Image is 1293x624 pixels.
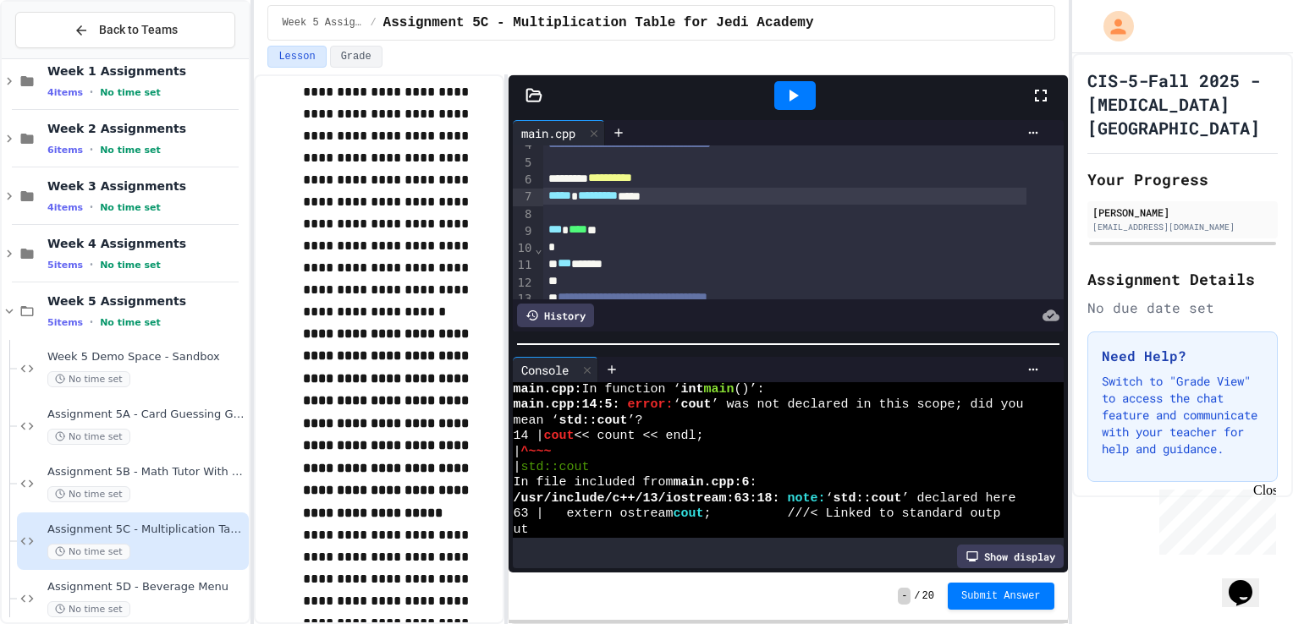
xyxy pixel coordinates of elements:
[957,545,1064,568] div: Show display
[543,429,574,444] span: cout
[1087,68,1278,140] h1: CIS-5-Fall 2025 - [MEDICAL_DATA][GEOGRAPHIC_DATA]
[513,155,534,172] div: 5
[47,601,130,617] span: No time set
[47,202,83,213] span: 4 items
[100,260,161,271] span: No time set
[90,315,93,329] span: •
[47,121,245,136] span: Week 2 Assignments
[575,429,704,444] span: << count << endl;
[47,544,130,560] span: No time set
[735,382,765,397] span: ()’:
[90,143,93,156] span: •
[47,371,130,387] span: No time set
[517,304,594,327] div: History
[961,589,1041,603] span: Submit Answer
[520,460,589,475] span: std::cout
[370,16,376,30] span: /
[47,465,245,479] span: Assignment 5B - Math Tutor With Loops and Switch
[513,291,534,309] div: 13
[513,475,673,490] span: In file included from
[674,506,704,522] span: cout
[513,223,534,241] div: 9
[513,397,619,413] span: main.cpp:14:5:
[90,200,93,214] span: •
[914,589,920,603] span: /
[100,202,161,213] span: No time set
[47,145,83,156] span: 6 items
[712,397,1024,413] span: ’ was not declared in this scope; did you
[513,124,584,142] div: main.cpp
[282,16,363,30] span: Week 5 Assignments
[513,506,673,522] span: 63 | extern ostream
[1087,298,1278,318] div: No due date set
[513,413,558,429] span: mean ‘
[513,445,520,460] span: |
[788,491,826,506] span: note:
[513,137,534,155] div: 4
[513,523,528,538] span: ut
[674,397,681,413] span: ‘
[581,382,680,397] span: In function ‘
[513,257,534,275] div: 11
[267,46,326,68] button: Lesson
[100,317,161,328] span: No time set
[1102,373,1263,457] p: Switch to "Grade View" to access the chat feature and communicate with your teacher for help and ...
[99,21,178,39] span: Back to Teams
[47,580,245,594] span: Assignment 5D - Beverage Menu
[1102,346,1263,366] h3: Need Help?
[558,413,627,429] span: std::cout
[513,172,534,189] div: 6
[47,63,245,79] span: Week 1 Assignments
[47,429,130,445] span: No time set
[513,357,598,382] div: Console
[513,361,577,379] div: Console
[100,87,161,98] span: No time set
[1086,7,1138,46] div: My Account
[47,523,245,537] span: Assignment 5C - Multiplication Table for Jedi Academy
[826,491,834,506] span: ‘
[330,46,382,68] button: Grade
[90,258,93,271] span: •
[681,382,704,397] span: int
[47,350,245,364] span: Week 5 Demo Space - Sandbox
[513,382,581,397] span: main.cpp:
[47,293,245,309] span: Week 5 Assignments
[902,491,1016,506] span: ’ declared here
[628,397,674,413] span: error:
[47,178,245,194] span: Week 3 Assignments
[513,206,534,223] div: 8
[834,491,902,506] span: std::cout
[1087,267,1278,291] h2: Assignment Details
[513,240,534,257] div: 10
[948,583,1054,610] button: Submit Answer
[513,120,605,145] div: main.cpp
[1153,483,1276,555] iframe: chat widget
[100,145,161,156] span: No time set
[681,397,712,413] span: cout
[750,475,757,490] span: :
[15,12,235,48] button: Back to Teams
[47,260,83,271] span: 5 items
[520,445,551,460] span: ^~~~
[1092,205,1273,220] div: [PERSON_NAME]
[1087,167,1278,191] h2: Your Progress
[704,382,735,397] span: main
[47,408,245,422] span: Assignment 5A - Card Guessing Game
[513,491,779,506] span: /usr/include/c++/13/iostream:63:18:
[534,242,542,255] span: Fold line
[47,236,245,251] span: Week 4 Assignments
[628,413,643,429] span: ’?
[47,486,130,502] span: No time set
[513,275,534,292] div: 12
[47,317,83,328] span: 5 items
[898,588,911,605] span: -
[513,189,534,206] div: 7
[47,87,83,98] span: 4 items
[1092,221,1273,233] div: [EMAIL_ADDRESS][DOMAIN_NAME]
[90,85,93,99] span: •
[1222,556,1276,607] iframe: chat widget
[704,506,1001,522] span: ; ///< Linked to standard outp
[7,7,117,107] div: Chat with us now!Close
[922,589,934,603] span: 20
[513,460,520,475] span: |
